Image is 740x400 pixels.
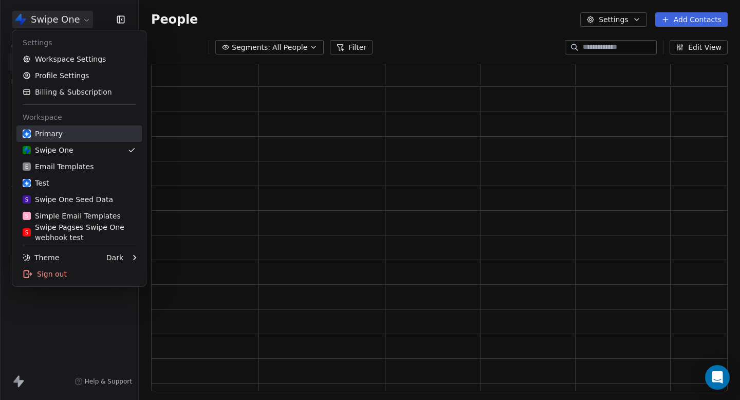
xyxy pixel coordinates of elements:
span: E [25,163,28,171]
span: S [25,229,28,237]
div: Workspace [16,109,142,125]
div: Settings [16,34,142,51]
div: Test [23,178,49,188]
a: Workspace Settings [16,51,142,67]
a: Profile Settings [16,67,142,84]
span: S [25,212,28,220]
div: Swipe One Seed Data [23,194,113,205]
a: Billing & Subscription [16,84,142,100]
span: S [25,196,28,204]
img: swipeone-app-icon.png [23,146,31,154]
div: Swipe Pagses Swipe One webhook test [23,222,136,243]
div: Simple Email Templates [23,211,121,221]
div: Email Templates [23,161,94,172]
div: Sign out [16,266,142,282]
div: Swipe One [23,145,73,155]
div: Dark [106,252,123,263]
div: Theme [23,252,59,263]
div: Primary [23,129,63,139]
img: user_01J93QE9VH11XXZQZDP4TWZEES.jpg [23,130,31,138]
img: user_01J93QE9VH11XXZQZDP4TWZEES.jpg [23,179,31,187]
